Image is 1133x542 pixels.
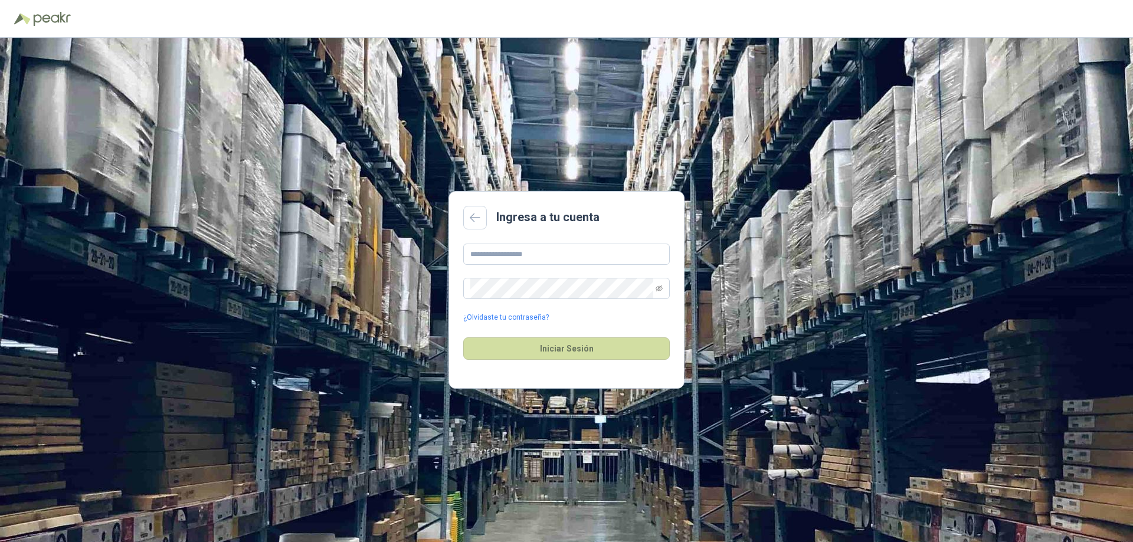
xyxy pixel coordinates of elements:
button: Iniciar Sesión [463,337,670,360]
img: Logo [14,13,31,25]
a: ¿Olvidaste tu contraseña? [463,312,549,323]
img: Peakr [33,12,71,26]
h2: Ingresa a tu cuenta [496,208,600,226]
span: eye-invisible [656,285,663,292]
